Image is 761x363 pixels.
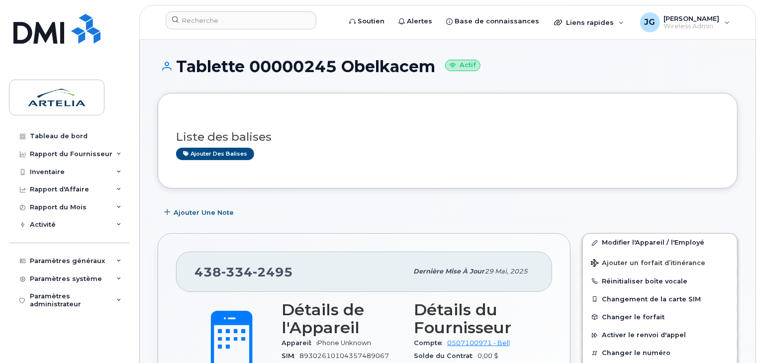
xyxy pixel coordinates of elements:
[253,265,293,279] span: 2495
[158,58,738,75] h1: Tablette 00000245 Obelkacem
[176,148,254,160] a: Ajouter des balises
[414,301,534,337] h3: Détails du Fournisseur
[484,268,528,275] span: 29 mai, 2025
[477,352,498,360] span: 0,00 $
[583,290,737,308] button: Changement de la carte SIM
[174,208,234,217] span: Ajouter une Note
[583,344,737,362] button: Changer le numéro
[413,268,484,275] span: Dernière mise à jour
[194,265,293,279] span: 438
[583,326,737,344] button: Activer le renvoi d'appel
[221,265,253,279] span: 334
[583,272,737,290] button: Réinitialiser boîte vocale
[282,339,316,347] span: Appareil
[282,301,402,337] h3: Détails de l'Appareil
[282,352,299,360] span: SIM
[299,352,389,360] span: 89302610104357489067
[176,131,719,143] h3: Liste des balises
[316,339,371,347] span: iPhone Unknown
[158,203,242,221] button: Ajouter une Note
[414,339,447,347] span: Compte
[583,234,737,252] a: Modifier l'Appareil / l'Employé
[445,60,480,71] small: Actif
[602,332,686,339] span: Activer le renvoi d'appel
[447,339,510,347] a: 0507100971 - Bell
[414,352,477,360] span: Solde du Contrat
[583,308,737,326] button: Changer le forfait
[591,259,705,269] span: Ajouter un forfait d’itinérance
[602,313,665,321] span: Changer le forfait
[583,252,737,272] button: Ajouter un forfait d’itinérance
